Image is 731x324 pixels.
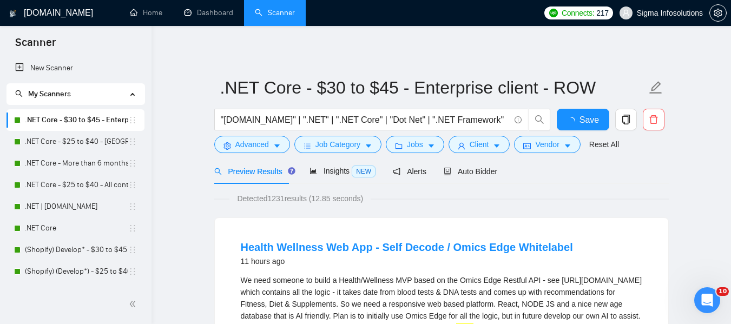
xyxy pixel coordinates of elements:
span: edit [649,81,663,95]
button: delete [643,109,664,130]
span: copy [616,115,636,124]
a: (Shopify) (Develop*) - $25 to $40 - [GEOGRAPHIC_DATA] and Ocenia [25,261,128,282]
span: caret-down [365,142,372,150]
button: settingAdvancedcaret-down [214,136,290,153]
a: (Shopify) Develop* - $30 to $45 Enterprise [25,239,128,261]
span: caret-down [564,142,571,150]
button: copy [615,109,637,130]
span: user [622,9,630,17]
li: .NET Core - More than 6 months of work [6,153,144,174]
span: holder [128,267,137,276]
button: Save [557,109,609,130]
input: Search Freelance Jobs... [221,113,510,127]
a: .NET Core - $25 to $40 - [GEOGRAPHIC_DATA] and [GEOGRAPHIC_DATA] [25,131,128,153]
a: .NET Core [25,217,128,239]
button: userClientcaret-down [449,136,510,153]
span: Insights [309,167,376,175]
span: idcard [523,142,531,150]
li: (Shopify) (Develop*) [6,282,144,304]
span: setting [223,142,231,150]
span: Alerts [393,167,426,176]
span: holder [128,224,137,233]
button: folderJobscaret-down [386,136,444,153]
button: search [529,109,550,130]
span: caret-down [273,142,281,150]
span: info-circle [515,116,522,123]
span: holder [128,116,137,124]
a: searchScanner [255,8,295,17]
input: Scanner name... [220,74,647,101]
li: New Scanner [6,57,144,79]
span: holder [128,202,137,211]
span: My Scanners [28,89,71,98]
span: search [15,90,23,97]
li: (Shopify) Develop* - $30 to $45 Enterprise [6,239,144,261]
iframe: Intercom live chat [694,287,720,313]
span: setting [710,9,726,17]
span: Detected 1231 results (12.85 seconds) [229,193,371,204]
li: .NET Core - $25 to $40 - USA and Oceania [6,131,144,153]
a: .NET Core - $30 to $45 - Enterprise client - ROW [25,109,128,131]
span: robot [444,168,451,175]
span: Client [470,138,489,150]
button: setting [709,4,727,22]
span: holder [128,137,137,146]
a: Health Wellness Web App - Self Decode / Omics Edge Whitelabel [241,241,573,253]
span: holder [128,159,137,168]
img: upwork-logo.png [549,9,558,17]
li: .NET | ASP.NET [6,196,144,217]
span: delete [643,115,664,124]
a: New Scanner [15,57,136,79]
span: Vendor [535,138,559,150]
span: Save [579,113,599,127]
li: .NET Core [6,217,144,239]
span: caret-down [427,142,435,150]
a: .NET Core - $25 to $40 - All continents [25,174,128,196]
span: Connects: [562,7,594,19]
div: Tooltip anchor [287,166,297,176]
span: caret-down [493,142,500,150]
span: Preview Results [214,167,292,176]
span: 10 [716,287,729,296]
span: loading [567,117,579,125]
img: logo [9,5,17,22]
span: Jobs [407,138,423,150]
button: idcardVendorcaret-down [514,136,580,153]
a: Reset All [589,138,619,150]
span: holder [128,246,137,254]
span: Auto Bidder [444,167,497,176]
button: barsJob Categorycaret-down [294,136,381,153]
span: user [458,142,465,150]
span: area-chart [309,167,317,175]
span: holder [128,181,137,189]
span: search [529,115,550,124]
li: (Shopify) (Develop*) - $25 to $40 - USA and Ocenia [6,261,144,282]
span: NEW [352,166,376,177]
span: bars [304,142,311,150]
span: double-left [129,299,140,309]
span: 217 [596,7,608,19]
span: Scanner [6,35,64,57]
a: dashboardDashboard [184,8,233,17]
span: search [214,168,222,175]
li: .NET Core - $25 to $40 - All continents [6,174,144,196]
li: .NET Core - $30 to $45 - Enterprise client - ROW [6,109,144,131]
span: My Scanners [15,89,71,98]
a: homeHome [130,8,162,17]
span: Advanced [235,138,269,150]
a: .NET Core - More than 6 months of work [25,153,128,174]
a: setting [709,9,727,17]
span: folder [395,142,403,150]
a: .NET | [DOMAIN_NAME] [25,196,128,217]
span: notification [393,168,400,175]
div: 11 hours ago [241,255,573,268]
span: Job Category [315,138,360,150]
